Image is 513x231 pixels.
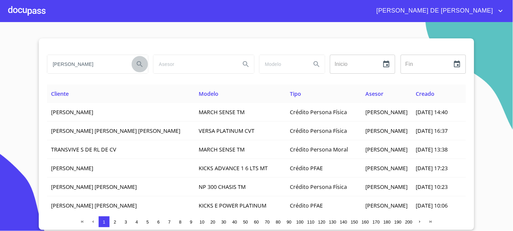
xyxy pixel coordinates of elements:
span: 120 [318,219,325,225]
span: 40 [232,219,237,225]
span: 60 [254,219,259,225]
button: 50 [240,216,251,227]
button: 180 [382,216,393,227]
button: 130 [327,216,338,227]
span: 90 [287,219,292,225]
span: [DATE] 17:23 [416,164,448,172]
button: 4 [131,216,142,227]
span: [PERSON_NAME] [PERSON_NAME] [PERSON_NAME] [51,127,180,135]
button: 190 [393,216,403,227]
span: 8 [179,219,181,225]
button: 1 [99,216,110,227]
span: [PERSON_NAME] [365,127,408,135]
span: MARCH SENSE TM [199,146,245,153]
span: 3 [125,219,127,225]
span: [PERSON_NAME] [PERSON_NAME] [51,202,137,209]
span: Creado [416,90,434,97]
span: [PERSON_NAME] DE [PERSON_NAME] [371,5,497,16]
button: 90 [284,216,295,227]
span: MARCH SENSE TM [199,108,245,116]
span: Crédito PFAE [290,202,323,209]
button: 3 [120,216,131,227]
button: 150 [349,216,360,227]
span: [PERSON_NAME] [365,202,408,209]
span: 1 [103,219,105,225]
span: 150 [351,219,358,225]
button: 80 [273,216,284,227]
span: [DATE] 16:37 [416,127,448,135]
button: 60 [251,216,262,227]
span: 6 [157,219,160,225]
span: 140 [340,219,347,225]
span: 5 [146,219,149,225]
button: 7 [164,216,175,227]
span: [PERSON_NAME] [PERSON_NAME] [51,183,137,191]
span: 170 [373,219,380,225]
button: 20 [208,216,218,227]
button: 8 [175,216,186,227]
span: Tipo [290,90,301,97]
span: Crédito Persona Física [290,183,347,191]
span: Crédito Persona Moral [290,146,348,153]
span: 4 [135,219,138,225]
button: 100 [295,216,305,227]
input: search [260,55,306,73]
span: 100 [296,219,303,225]
button: 170 [371,216,382,227]
button: 200 [403,216,414,227]
span: 10 [200,219,204,225]
button: 120 [316,216,327,227]
span: 7 [168,219,170,225]
span: 20 [211,219,215,225]
span: Crédito PFAE [290,164,323,172]
span: 180 [383,219,391,225]
span: [PERSON_NAME] [365,164,408,172]
input: search [47,55,129,73]
button: 110 [305,216,316,227]
span: 9 [190,219,192,225]
span: Cliente [51,90,69,97]
span: [DATE] 14:40 [416,108,448,116]
button: 160 [360,216,371,227]
span: Asesor [365,90,383,97]
span: [PERSON_NAME] [365,146,408,153]
button: 140 [338,216,349,227]
span: 190 [394,219,401,225]
span: 80 [276,219,281,225]
span: [DATE] 10:23 [416,183,448,191]
span: 30 [221,219,226,225]
button: Search [309,56,325,72]
button: 9 [186,216,197,227]
span: [DATE] 10:06 [416,202,448,209]
span: [PERSON_NAME] [365,183,408,191]
span: [PERSON_NAME] [51,164,93,172]
span: [DATE] 13:38 [416,146,448,153]
button: account of current user [371,5,505,16]
button: 30 [218,216,229,227]
span: [PERSON_NAME] [51,108,93,116]
span: NP 300 CHASIS TM [199,183,246,191]
span: Crédito Persona Física [290,108,347,116]
span: 70 [265,219,270,225]
span: 110 [307,219,314,225]
span: 50 [243,219,248,225]
span: TRANSVIVE S DE RL DE CV [51,146,116,153]
button: 5 [142,216,153,227]
span: Crédito Persona Física [290,127,347,135]
span: Modelo [199,90,218,97]
span: 160 [362,219,369,225]
button: Search [238,56,254,72]
button: 10 [197,216,208,227]
button: Search [132,56,148,72]
span: 2 [114,219,116,225]
span: [PERSON_NAME] [365,108,408,116]
span: KICKS E POWER PLATINUM [199,202,266,209]
span: KICKS ADVANCE 1 6 LTS MT [199,164,268,172]
input: search [153,55,235,73]
button: 2 [110,216,120,227]
span: 200 [405,219,412,225]
button: 6 [153,216,164,227]
span: 130 [329,219,336,225]
button: 40 [229,216,240,227]
button: 70 [262,216,273,227]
